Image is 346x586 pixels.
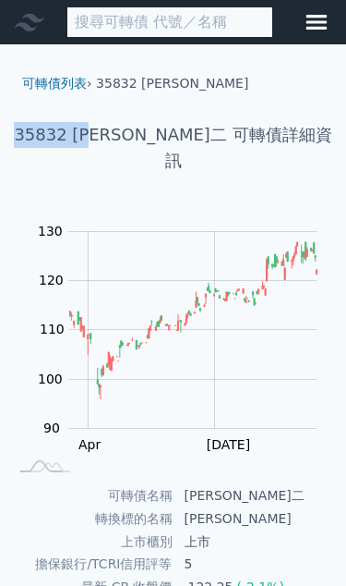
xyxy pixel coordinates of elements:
[78,437,101,452] tspan: Apr
[39,273,64,287] tspan: 120
[22,76,87,91] a: 可轉債列表
[38,372,63,386] tspan: 100
[7,553,173,576] td: 擔保銀行/TCRI信用評等
[254,497,346,586] div: 聊天小工具
[38,224,63,238] tspan: 130
[207,437,250,452] tspan: [DATE]
[66,6,273,38] input: 搜尋可轉債 代號／名稱
[254,497,346,586] iframe: Chat Widget
[7,122,339,174] h1: 35832 [PERSON_NAME]二 可轉債詳細資訊
[173,553,340,576] td: 5
[173,484,340,507] td: [PERSON_NAME]二
[22,74,92,92] li: ›
[29,224,345,491] g: Chart
[173,531,340,554] td: 上市
[7,531,173,554] td: 上市櫃別
[96,74,248,92] li: 35832 [PERSON_NAME]
[7,484,173,507] td: 可轉債名稱
[173,507,340,531] td: [PERSON_NAME]
[7,507,173,531] td: 轉換標的名稱
[40,322,65,336] tspan: 110
[43,421,60,435] tspan: 90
